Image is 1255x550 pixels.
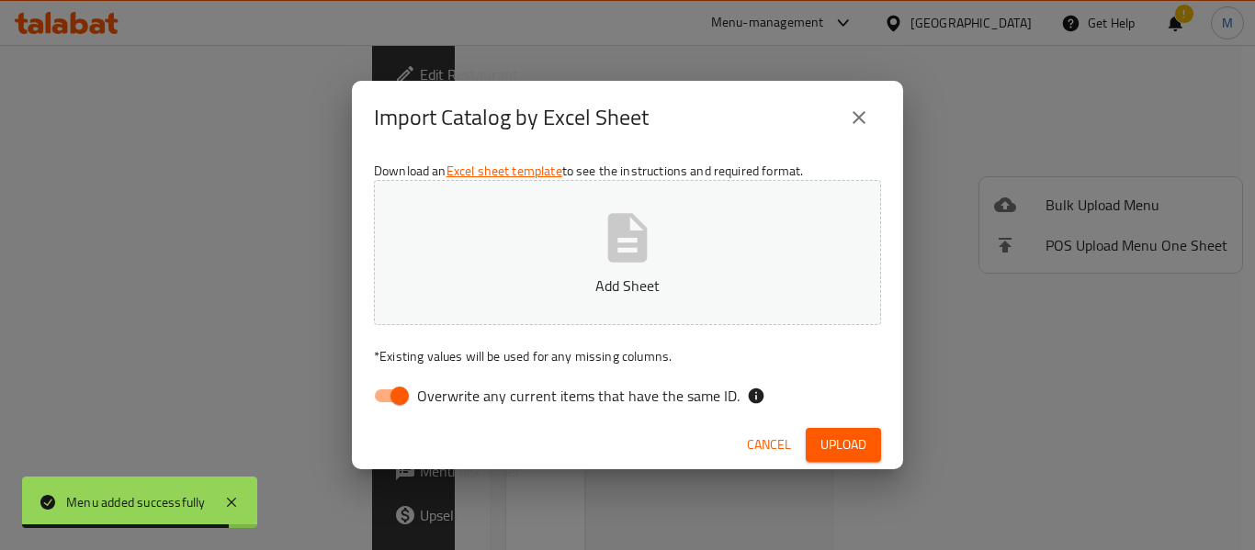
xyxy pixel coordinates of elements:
span: Cancel [747,433,791,456]
button: Cancel [740,428,798,462]
p: Existing values will be used for any missing columns. [374,347,881,365]
div: Download an to see the instructions and required format. [352,154,903,421]
p: Add Sheet [402,275,853,297]
h2: Import Catalog by Excel Sheet [374,103,649,132]
button: Add Sheet [374,180,881,325]
span: Overwrite any current items that have the same ID. [417,385,740,407]
button: Upload [806,428,881,462]
span: Upload [820,433,866,456]
div: Menu added successfully [66,492,206,512]
a: Excel sheet template [447,159,562,183]
button: close [837,95,881,140]
svg: If the overwrite option isn't selected, then the items that match an existing ID will be ignored ... [747,387,765,405]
